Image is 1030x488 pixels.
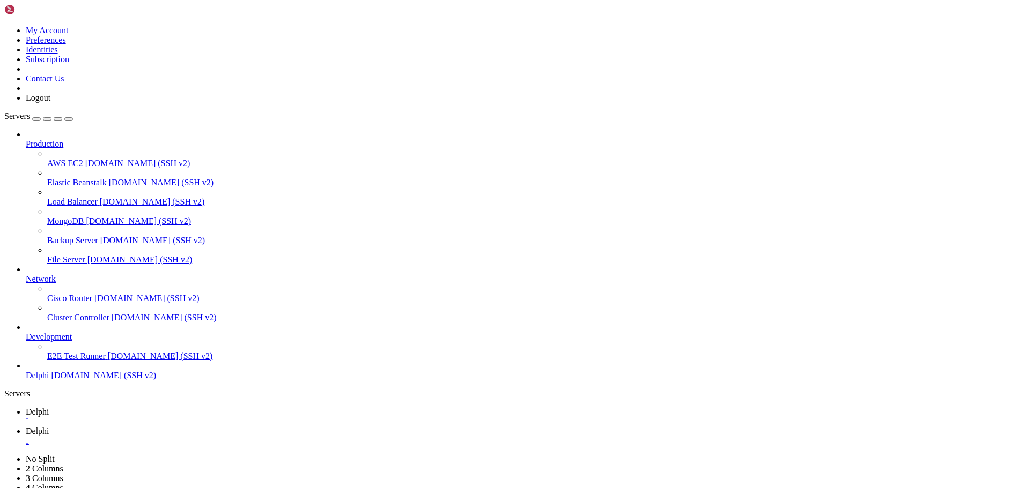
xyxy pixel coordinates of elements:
x-row: Last login: [DATE] from [TECHNICAL_ID] [4,159,891,168]
span: Delphi [26,407,49,416]
a: 2 Columns [26,464,63,473]
span: [DOMAIN_NAME] (SSH v2) [87,255,193,264]
a: Preferences [26,35,66,44]
span: [DOMAIN_NAME] (SSH v2) [112,313,217,322]
a:  [26,436,1026,446]
span: Delphi [26,371,49,380]
span: AWS EC2 [47,159,83,168]
span: [DOMAIN_NAME] (SSH v2) [108,351,213,361]
x-row: Usage of /: 47.2% of 1006.85GB Users logged in: 1 [4,86,891,95]
a: Delphi [DOMAIN_NAME] (SSH v2) [26,371,1026,380]
a: Delphi [26,426,1026,446]
x-row: System information as of [DATE] [4,59,891,68]
x-row: * Documentation: [URL][DOMAIN_NAME] [4,22,891,32]
span: File Server [47,255,85,264]
li: MongoDB [DOMAIN_NAME] (SSH v2) [47,207,1026,226]
a: Contact Us [26,74,64,83]
span: [DOMAIN_NAME] (SSH v2) [94,294,200,303]
x-row: [URL][DOMAIN_NAME] [4,150,891,159]
li: Delphi [DOMAIN_NAME] (SSH v2) [26,361,1026,380]
span: Servers [4,111,30,121]
span: Cluster Controller [47,313,109,322]
x-row: Swap usage: 17% [4,104,891,114]
span: [DOMAIN_NAME] (SSH v2) [100,197,205,206]
li: Load Balancer [DOMAIN_NAME] (SSH v2) [47,187,1026,207]
a: MongoDB [DOMAIN_NAME] (SSH v2) [47,216,1026,226]
li: Backup Server [DOMAIN_NAME] (SSH v2) [47,226,1026,245]
span: bias76@Delphi [39,177,94,186]
img: Shellngn [4,4,66,15]
a: AWS EC2 [DOMAIN_NAME] (SSH v2) [47,159,1026,168]
x-row: Memory usage: 81% IPv4 address for eth0: [TECHNICAL_ID] [4,95,891,104]
a: Logout [26,93,50,102]
a: Load Balancer [DOMAIN_NAME] (SSH v2) [47,197,1026,207]
a:  [26,417,1026,426]
li: E2E Test Runner [DOMAIN_NAME] (SSH v2) [47,342,1026,361]
a: Delphi [26,407,1026,426]
a: E2E Test Runner [DOMAIN_NAME] (SSH v2) [47,351,1026,361]
li: Network [26,265,1026,322]
span: Production [26,139,63,148]
x-row: Welcome to Ubuntu 24.04.3 LTS (GNU/Linux [TECHNICAL_ID]-microsoft-standard-WSL2 x86_64) [4,4,891,13]
x-row: just raised the bar for easy, resilient and secure K8s cluster deployment. [4,132,891,141]
a: 3 Columns [26,474,63,483]
x-row: * Support: [URL][DOMAIN_NAME] [4,41,891,50]
span: MongoDB [47,216,84,226]
span: [DOMAIN_NAME] (SSH v2) [109,178,214,187]
span: [DOMAIN_NAME] (SSH v2) [85,159,190,168]
x-row: * Strictly confined Kubernetes makes edge and IoT secure. Learn how MicroK8s [4,123,891,132]
a: Cisco Router [DOMAIN_NAME] (SSH v2) [47,294,1026,303]
span: ~/delphi [99,177,133,186]
span: Backup Server [47,236,98,245]
x-row: (delphi) : $ [4,177,891,186]
li: Cisco Router [DOMAIN_NAME] (SSH v2) [47,284,1026,303]
li: AWS EC2 [DOMAIN_NAME] (SSH v2) [47,149,1026,168]
a: My Account [26,26,69,35]
a: Servers [4,111,73,121]
a: File Server [DOMAIN_NAME] (SSH v2) [47,255,1026,265]
span: [DOMAIN_NAME] (SSH v2) [86,216,191,226]
span: Development [26,332,72,341]
span: [DOMAIN_NAME] (SSH v2) [100,236,205,245]
span: [DOMAIN_NAME] (SSH v2) [51,371,157,380]
span: Network [26,274,56,283]
span: Elastic Beanstalk [47,178,107,187]
li: Development [26,322,1026,361]
span: E2E Test Runner [47,351,106,361]
div: Servers [4,389,1026,399]
span: Delphi [26,426,49,436]
li: File Server [DOMAIN_NAME] (SSH v2) [47,245,1026,265]
li: Elastic Beanstalk [DOMAIN_NAME] (SSH v2) [47,168,1026,187]
a: Production [26,139,1026,149]
a: Backup Server [DOMAIN_NAME] (SSH v2) [47,236,1026,245]
a: Cluster Controller [DOMAIN_NAME] (SSH v2) [47,313,1026,322]
span: Load Balancer [47,197,98,206]
x-row: * Management: [URL][DOMAIN_NAME] [4,32,891,41]
a: Development [26,332,1026,342]
a: Network [26,274,1026,284]
a: No Split [26,454,55,463]
span: Cisco Router [47,294,92,303]
li: Production [26,130,1026,265]
li: Cluster Controller [DOMAIN_NAME] (SSH v2) [47,303,1026,322]
x-row: powershell.exe: command not found [4,168,891,177]
a: Identities [26,45,58,54]
a: Subscription [26,55,69,64]
div: (33, 19) [153,177,158,186]
a: Elastic Beanstalk [DOMAIN_NAME] (SSH v2) [47,178,1026,187]
x-row: System load: 0.44 Processes: 65 [4,77,891,86]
